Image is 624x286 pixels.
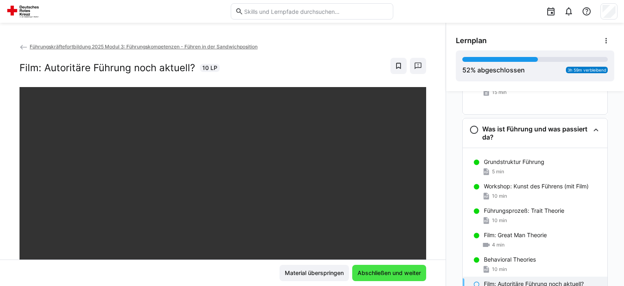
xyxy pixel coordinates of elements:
[492,89,507,96] span: 15 min
[484,207,564,215] p: Führungsprozeß: Trait Theorie
[462,66,470,74] span: 52
[352,265,426,281] button: Abschließen und weiter
[484,255,536,264] p: Behavioral Theories
[202,64,217,72] span: 10 LP
[484,158,544,166] p: Grundstruktur Führung
[19,62,195,74] h2: Film: Autoritäre Führung noch aktuell?
[492,266,507,273] span: 10 min
[492,242,505,248] span: 4 min
[484,231,547,239] p: Film: Great Man Theorie
[279,265,349,281] button: Material überspringen
[568,68,606,72] span: 3h 59m verbleibend
[284,269,345,277] span: Material überspringen
[482,125,589,141] h3: Was ist Führung und was passiert da?
[19,44,258,50] a: Führungskräftefortbildung 2025 Modul 3: Führungskompetenzen - Führen in der Sandwichposition
[492,193,507,199] span: 10 min
[492,168,504,175] span: 5 min
[356,269,422,277] span: Abschließen und weiter
[456,36,487,45] span: Lernplan
[30,44,258,50] span: Führungskräftefortbildung 2025 Modul 3: Führungskompetenzen - Führen in der Sandwichposition
[243,8,389,15] input: Skills und Lernpfade durchsuchen…
[484,182,589,190] p: Workshop: Kunst des Führens (mit Film)
[462,65,525,75] div: % abgeschlossen
[492,217,507,224] span: 10 min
